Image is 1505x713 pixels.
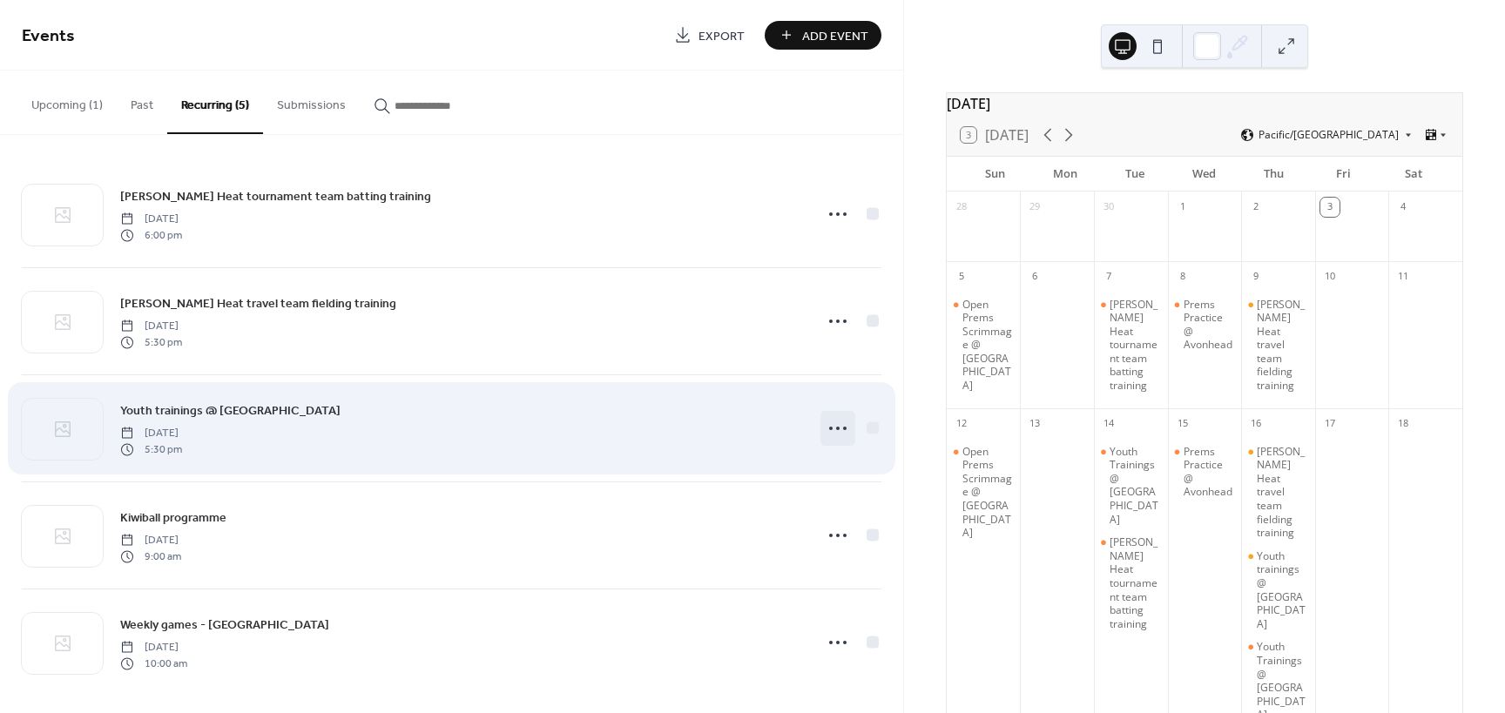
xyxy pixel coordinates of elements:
[1394,267,1413,286] div: 11
[947,445,1021,540] div: Open Prems Scrimmage @ Avonhead
[1259,130,1399,140] span: Pacific/[GEOGRAPHIC_DATA]
[1173,414,1192,434] div: 15
[1030,157,1100,192] div: Mon
[1173,267,1192,286] div: 8
[1257,298,1308,393] div: [PERSON_NAME] Heat travel team fielding training
[120,656,187,671] span: 10:00 am
[120,188,431,206] span: [PERSON_NAME] Heat tournament team batting training
[765,21,881,50] button: Add Event
[263,71,360,132] button: Submissions
[1094,298,1168,393] div: Nelson Heat tournament team batting training
[1246,414,1265,434] div: 16
[699,27,745,45] span: Export
[962,298,1014,393] div: Open Prems Scrimmage @ [GEOGRAPHIC_DATA]
[120,533,181,548] span: [DATE]
[167,71,263,134] button: Recurring (5)
[961,157,1030,192] div: Sun
[120,509,226,528] span: Kiwiball programme
[1094,535,1168,630] div: Nelson Heat tournament team batting training
[947,298,1021,393] div: Open Prems Scrimmage @ Avonhead
[120,319,182,334] span: [DATE]
[952,198,971,217] div: 28
[1246,198,1265,217] div: 2
[1094,445,1168,527] div: Youth Trainings @ St Martins
[22,19,75,53] span: Events
[1320,198,1340,217] div: 3
[1241,298,1315,393] div: Nelson Heat travel team fielding training
[1246,267,1265,286] div: 9
[1099,198,1118,217] div: 30
[120,295,396,313] span: [PERSON_NAME] Heat travel team fielding training
[120,402,341,420] span: Youth trainings @ [GEOGRAPHIC_DATA]
[120,548,181,564] span: 9:00 am
[120,293,396,313] a: [PERSON_NAME] Heat travel team fielding training
[1173,198,1192,217] div: 1
[120,400,341,420] a: Youth trainings @ [GEOGRAPHIC_DATA]
[1241,549,1315,631] div: Youth trainings @ Avonhead
[1168,445,1242,499] div: Prems Practice @ Avonhead
[120,615,329,635] a: Weekly games - [GEOGRAPHIC_DATA]
[1100,157,1170,192] div: Tue
[1110,535,1161,630] div: [PERSON_NAME] Heat tournament team batting training
[1257,445,1308,540] div: [PERSON_NAME] Heat travel team fielding training
[1025,198,1044,217] div: 29
[962,445,1014,540] div: Open Prems Scrimmage @ [GEOGRAPHIC_DATA]
[1320,267,1340,286] div: 10
[661,21,758,50] a: Export
[1168,298,1242,352] div: Prems Practice @ Avonhead
[1309,157,1379,192] div: Fri
[120,227,182,243] span: 6:00 pm
[117,71,167,132] button: Past
[1170,157,1239,192] div: Wed
[17,71,117,132] button: Upcoming (1)
[120,212,182,227] span: [DATE]
[1110,298,1161,393] div: [PERSON_NAME] Heat tournament team batting training
[952,414,971,434] div: 12
[1184,445,1235,499] div: Prems Practice @ Avonhead
[1394,414,1413,434] div: 18
[952,267,971,286] div: 5
[1239,157,1309,192] div: Thu
[1110,445,1161,527] div: Youth Trainings @ [GEOGRAPHIC_DATA]
[1394,198,1413,217] div: 4
[120,508,226,528] a: Kiwiball programme
[1099,267,1118,286] div: 7
[1025,414,1044,434] div: 13
[120,334,182,350] span: 5:30 pm
[120,616,329,635] span: Weekly games - [GEOGRAPHIC_DATA]
[120,186,431,206] a: [PERSON_NAME] Heat tournament team batting training
[1099,414,1118,434] div: 14
[1320,414,1340,434] div: 17
[947,93,1462,114] div: [DATE]
[1257,549,1308,631] div: Youth trainings @ [GEOGRAPHIC_DATA]
[802,27,868,45] span: Add Event
[1184,298,1235,352] div: Prems Practice @ Avonhead
[120,426,182,441] span: [DATE]
[120,640,187,656] span: [DATE]
[1241,445,1315,540] div: Nelson Heat travel team fielding training
[1025,267,1044,286] div: 6
[1379,157,1448,192] div: Sat
[120,441,182,457] span: 5:30 pm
